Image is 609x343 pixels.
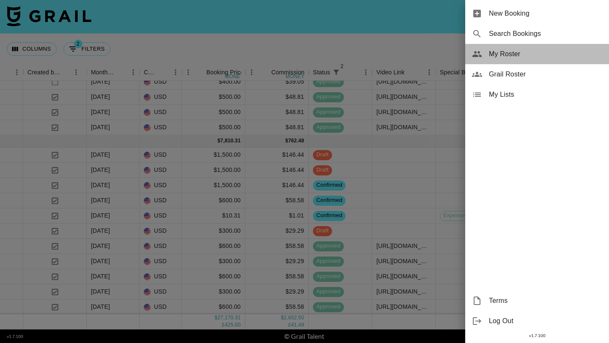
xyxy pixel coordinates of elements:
[489,8,602,19] span: New Booking
[465,44,609,64] div: My Roster
[465,291,609,311] div: Terms
[465,64,609,84] div: Grail Roster
[489,69,602,79] span: Grail Roster
[465,3,609,24] div: New Booking
[489,29,602,39] span: Search Bookings
[465,84,609,105] div: My Lists
[489,90,602,100] span: My Lists
[465,24,609,44] div: Search Bookings
[465,331,609,340] div: v 1.7.100
[489,49,602,59] span: My Roster
[489,316,602,326] span: Log Out
[465,311,609,331] div: Log Out
[489,296,602,306] span: Terms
